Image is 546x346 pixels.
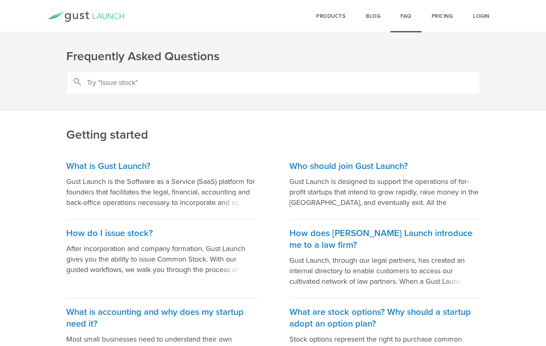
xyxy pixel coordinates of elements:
[66,228,257,239] h3: How do I issue stock?
[289,255,480,287] p: Gust Launch, through our legal partners, has created an internal directory to enable customers to...
[66,243,257,275] p: After incorporation and company formation, Gust Launch gives you the ability to issue Common Stoc...
[289,306,480,330] h3: What are stock options? Why should a startup adopt an option plan?
[289,219,480,298] a: How does [PERSON_NAME] Launch introduce me to a law firm? Gust Launch, through our legal partners...
[66,152,257,219] a: What is Gust Launch? Gust Launch is the Software as a Service (SaaS) platform for founders that f...
[289,228,480,251] h3: How does [PERSON_NAME] Launch introduce me to a law firm?
[66,71,480,94] input: Try "Issue stock"
[66,306,257,330] h3: What is accounting and why does my startup need it?
[289,160,480,172] h3: Who should join Gust Launch?
[66,176,257,208] p: Gust Launch is the Software as a Service (SaaS) platform for founders that facilitates the legal,...
[66,219,257,298] a: How do I issue stock? After incorporation and company formation, Gust Launch gives you the abilit...
[66,49,480,65] h1: Frequently Asked Questions
[66,72,480,143] h2: Getting started
[289,176,480,208] p: Gust Launch is designed to support the operations of for-profit startups that intend to grow rapi...
[289,152,480,219] a: Who should join Gust Launch? Gust Launch is designed to support the operations of for-profit star...
[66,160,257,172] h3: What is Gust Launch?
